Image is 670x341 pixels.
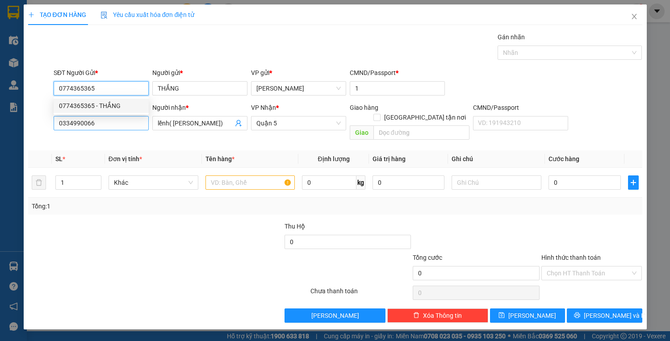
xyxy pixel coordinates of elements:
span: kg [356,175,365,190]
label: Gán nhãn [498,33,525,41]
span: Cước hàng [549,155,579,162]
span: Quận 5 [256,116,341,130]
span: SL [55,155,63,162]
span: printer [574,312,580,319]
input: Ghi Chú [452,175,541,190]
span: delete [413,312,419,319]
span: Tổng cước [413,254,442,261]
button: plus [628,175,639,190]
input: VD: Bàn, Ghế [205,175,295,190]
div: 0774365365 - THẮNG [59,101,143,111]
button: [PERSON_NAME] [285,308,385,323]
span: close [631,13,638,20]
span: Thu Hộ [285,223,305,230]
span: Giao hàng [350,104,378,111]
th: Ghi chú [448,150,545,168]
div: Người nhận [152,103,247,112]
span: [PERSON_NAME] [311,311,359,320]
span: Tên hàng [205,155,234,162]
div: CMND/Passport [473,103,568,112]
span: save [498,312,505,319]
label: Hình thức thanh toán [541,254,601,261]
span: Lê Hồng Phong [256,82,341,95]
span: plus [28,12,34,18]
span: plus [628,179,638,186]
span: Định lượng [318,155,350,162]
span: [PERSON_NAME] [508,311,556,320]
span: Xóa Thông tin [423,311,462,320]
span: Yêu cầu xuất hóa đơn điện tử [100,11,195,18]
span: Khác [114,176,193,189]
div: SĐT Người Gửi [54,68,149,78]
div: 0774365365 - THẮNG [54,99,149,113]
span: Đơn vị tính [109,155,142,162]
div: VP gửi [251,68,346,78]
div: Người gửi [152,68,247,78]
button: Close [622,4,647,29]
span: [GEOGRAPHIC_DATA] tận nơi [381,112,469,122]
div: CMND/Passport [350,68,445,78]
input: Dọc đường [373,125,469,140]
button: deleteXóa Thông tin [387,308,488,323]
span: user-add [235,120,242,127]
span: VP Nhận [251,104,276,111]
button: delete [32,175,46,190]
span: Giá trị hàng [373,155,406,162]
img: icon [100,12,108,19]
input: 0 [373,175,444,190]
button: save[PERSON_NAME] [490,308,565,323]
span: TẠO ĐƠN HÀNG [28,11,86,18]
div: Chưa thanh toán [310,286,412,302]
div: Tổng: 1 [32,201,260,211]
span: [PERSON_NAME] và In [584,311,646,320]
button: printer[PERSON_NAME] và In [567,308,642,323]
span: Giao [350,125,373,140]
